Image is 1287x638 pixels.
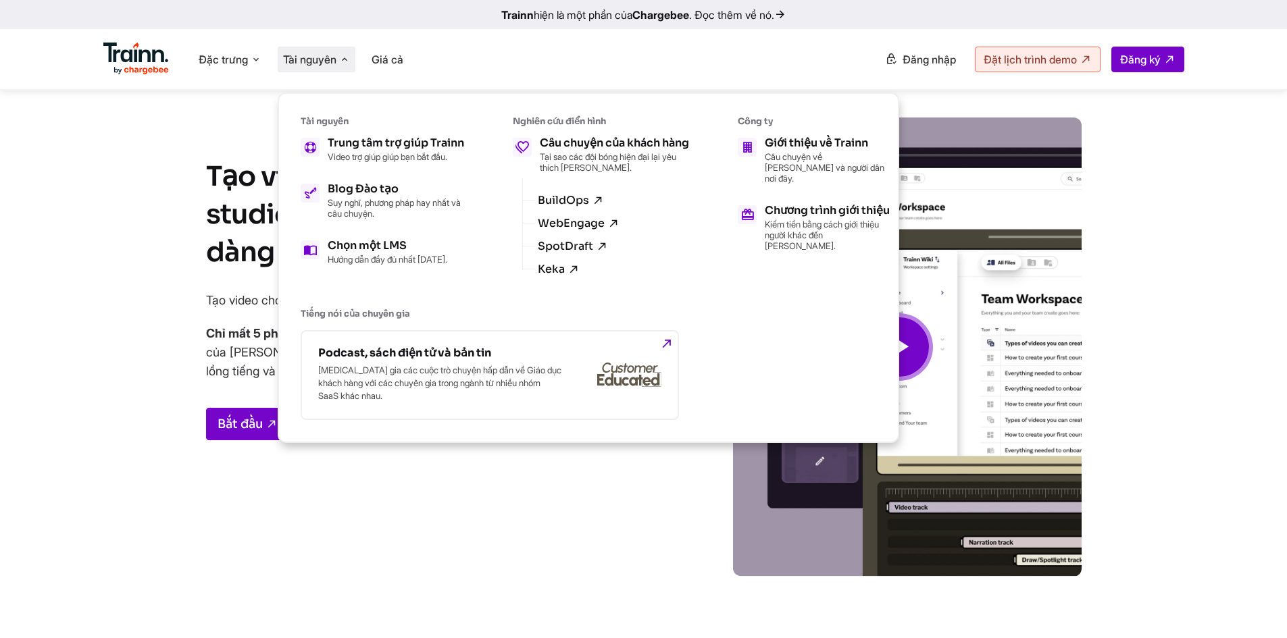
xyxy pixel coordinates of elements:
font: Tài nguyên [283,53,336,66]
font: Đặt lịch trình demo [984,53,1077,66]
a: WebEngage [538,217,620,230]
a: Blog Đào tạo Suy nghĩ, phương pháp hay nhất và câu chuyện. [301,184,464,219]
a: Keka [538,263,580,275]
font: . Đọc thêm về nó. [689,8,774,22]
a: BuildOps [538,194,604,207]
a: Bắt đầu [206,408,289,440]
font: Đăng ký [1120,53,1161,66]
font: Đặc trưng [199,53,248,66]
font: Suy nghĩ, phương pháp hay nhất và câu chuyện. [328,197,461,219]
font: Đăng nhập [903,53,956,66]
font: Tại sao các đội bóng hiện đại lại yêu thích [PERSON_NAME]. [540,151,676,173]
a: Giới thiệu về Trainn Câu chuyện về [PERSON_NAME] và người dân nơi đây. [738,138,890,184]
font: Kiếm tiền bằng cách giới thiệu người khác đến [PERSON_NAME]. [765,219,879,251]
font: Video trợ giúp giúp bạn bắt đầu. [328,151,447,162]
font: WebEngage [538,216,605,230]
font: Chương trình giới thiệu [765,203,890,217]
a: Câu chuyện của khách hàng Tại sao các đội bóng hiện đại lại yêu thích [PERSON_NAME]. [513,138,689,173]
a: Đăng nhập [877,47,964,72]
font: Tiếng nói của chuyên gia [301,308,410,319]
font: Câu chuyện về [PERSON_NAME] và người dân nơi đây. [765,151,884,184]
font: Trung tâm trợ giúp Trainn [328,136,464,150]
font: Nghiên cứu điển hình [513,115,606,127]
a: Chọn một LMS Hướng dẫn đầy đủ nhất [DATE]. [301,240,464,265]
font: [MEDICAL_DATA] gia các cuộc trò chuyện hấp dẫn về Giáo dục khách hàng với các chuyên gia trong ng... [318,365,561,401]
font: Bắt đầu [218,417,263,431]
a: Podcast, sách điện tử và bản tin [MEDICAL_DATA] gia các cuộc trò chuyện hấp dẫn về Giáo dục khách... [301,330,679,420]
font: Chọn một LMS [328,238,407,252]
font: BuildOps [538,193,589,207]
iframe: Tiện ích trò chuyện [1219,573,1287,638]
font: Blog Đào tạo [328,182,399,196]
font: Hướng dẫn đầy đủ nhất [DATE]. [328,254,447,265]
a: Chương trình giới thiệu Kiếm tiền bằng cách giới thiệu người khác đến [PERSON_NAME]. [738,205,890,251]
a: Đăng ký [1111,47,1184,72]
font: SpotDraft [538,239,593,253]
font: Tạo video cho [206,293,282,307]
font: Chargebee [632,8,689,22]
font: Keka [538,262,565,276]
font: Công cụ tạo video AI của [PERSON_NAME] cho phép bạn ghi hình, chỉnh sửa, thêm giọng lồng tiếng và... [206,326,597,378]
font: Trainn [501,8,534,22]
font: Tài nguyên [301,115,349,127]
a: SpotDraft [538,240,608,252]
a: Giá cả [372,53,403,66]
font: Tạo video sản phẩm chất lượng studio với công cụ tạo video AI dễ dàng nhất [206,159,650,269]
font: Câu chuyện của khách hàng [540,136,689,150]
font: Công ty [738,115,773,127]
img: Logo tàu hỏa [103,43,170,75]
a: Trung tâm trợ giúp Trainn Video trợ giúp giúp bạn bắt đầu. [301,138,464,162]
font: Chỉ mất 5 phút để chuyển từ ý tưởng sang video! [206,326,484,340]
a: Đặt lịch trình demo [975,47,1101,72]
font: Podcast, sách điện tử và bản tin [318,346,491,360]
font: Giới thiệu về Trainn [765,136,868,150]
img: customer-educated-gray.b42eccd.svg [597,363,661,387]
font: hiện là một phần của [534,8,632,22]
